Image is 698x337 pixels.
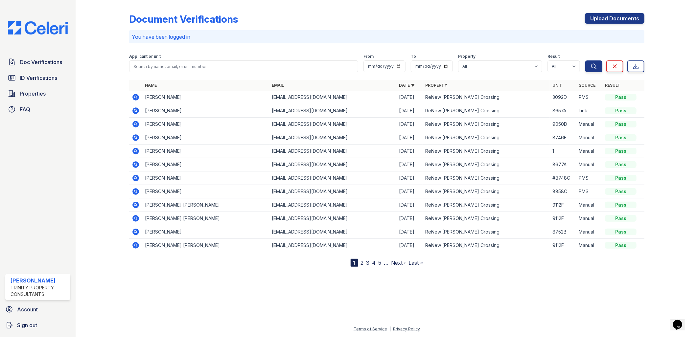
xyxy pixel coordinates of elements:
a: Account [3,303,73,316]
a: ID Verifications [5,71,70,84]
div: Pass [605,229,637,235]
a: Next › [391,259,406,266]
td: [EMAIL_ADDRESS][DOMAIN_NAME] [269,118,397,131]
td: [EMAIL_ADDRESS][DOMAIN_NAME] [269,171,397,185]
span: Doc Verifications [20,58,62,66]
td: [EMAIL_ADDRESS][DOMAIN_NAME] [269,145,397,158]
a: FAQ [5,103,70,116]
a: Name [145,83,157,88]
span: Sign out [17,321,37,329]
a: Doc Verifications [5,56,70,69]
td: ReNew [PERSON_NAME] Crossing [423,225,550,239]
td: 1 [550,145,576,158]
a: Email [272,83,284,88]
div: Pass [605,215,637,222]
a: Result [605,83,620,88]
a: Date ▼ [399,83,415,88]
td: #8748C [550,171,576,185]
td: Manual [576,158,602,171]
a: Source [579,83,595,88]
label: To [411,54,416,59]
td: 3092D [550,91,576,104]
td: PMS [576,185,602,198]
td: [DATE] [396,91,423,104]
td: [PERSON_NAME] [142,131,269,145]
td: 8677A [550,158,576,171]
td: ReNew [PERSON_NAME] Crossing [423,104,550,118]
td: [PERSON_NAME] [PERSON_NAME] [142,198,269,212]
td: 9112F [550,212,576,225]
label: Property [458,54,476,59]
div: Pass [605,188,637,195]
div: 1 [351,259,358,267]
div: Pass [605,94,637,101]
div: Pass [605,161,637,168]
label: Result [547,54,560,59]
td: [DATE] [396,131,423,145]
span: … [384,259,389,267]
td: [DATE] [396,145,423,158]
a: 5 [379,259,382,266]
div: Pass [605,134,637,141]
div: | [389,326,391,331]
td: [DATE] [396,212,423,225]
a: Upload Documents [585,13,644,24]
td: [DATE] [396,171,423,185]
td: [DATE] [396,198,423,212]
td: [PERSON_NAME] [142,104,269,118]
span: FAQ [20,105,30,113]
td: [DATE] [396,118,423,131]
td: [DATE] [396,239,423,252]
div: [PERSON_NAME] [11,277,68,284]
div: Pass [605,121,637,127]
div: Pass [605,175,637,181]
td: 9112F [550,239,576,252]
td: [PERSON_NAME] [142,185,269,198]
td: 8746F [550,131,576,145]
td: ReNew [PERSON_NAME] Crossing [423,131,550,145]
td: [DATE] [396,225,423,239]
a: Terms of Service [354,326,387,331]
td: [PERSON_NAME] [142,91,269,104]
p: You have been logged in [132,33,642,41]
td: [EMAIL_ADDRESS][DOMAIN_NAME] [269,239,397,252]
label: From [363,54,374,59]
td: [PERSON_NAME] [142,118,269,131]
td: [PERSON_NAME] [142,145,269,158]
td: [EMAIL_ADDRESS][DOMAIN_NAME] [269,158,397,171]
td: PMS [576,171,602,185]
td: ReNew [PERSON_NAME] Crossing [423,145,550,158]
a: Unit [552,83,562,88]
td: Link [576,104,602,118]
a: Sign out [3,319,73,332]
span: Account [17,305,38,313]
span: ID Verifications [20,74,57,82]
td: ReNew [PERSON_NAME] Crossing [423,118,550,131]
a: Property [425,83,447,88]
input: Search by name, email, or unit number [129,60,359,72]
td: Manual [576,145,602,158]
iframe: chat widget [670,311,691,330]
td: [PERSON_NAME] [PERSON_NAME] [142,212,269,225]
td: [DATE] [396,158,423,171]
td: ReNew [PERSON_NAME] Crossing [423,91,550,104]
td: [PERSON_NAME] [142,158,269,171]
td: Manual [576,118,602,131]
td: [EMAIL_ADDRESS][DOMAIN_NAME] [269,91,397,104]
td: [EMAIL_ADDRESS][DOMAIN_NAME] [269,131,397,145]
td: 9050D [550,118,576,131]
td: ReNew [PERSON_NAME] Crossing [423,158,550,171]
td: Manual [576,198,602,212]
td: ReNew [PERSON_NAME] Crossing [423,239,550,252]
td: 8858C [550,185,576,198]
a: 4 [372,259,376,266]
div: Document Verifications [129,13,238,25]
div: Pass [605,202,637,208]
td: Manual [576,225,602,239]
td: [DATE] [396,104,423,118]
span: Properties [20,90,46,98]
div: Trinity Property Consultants [11,284,68,298]
td: [EMAIL_ADDRESS][DOMAIN_NAME] [269,212,397,225]
td: 9112F [550,198,576,212]
div: Pass [605,242,637,249]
